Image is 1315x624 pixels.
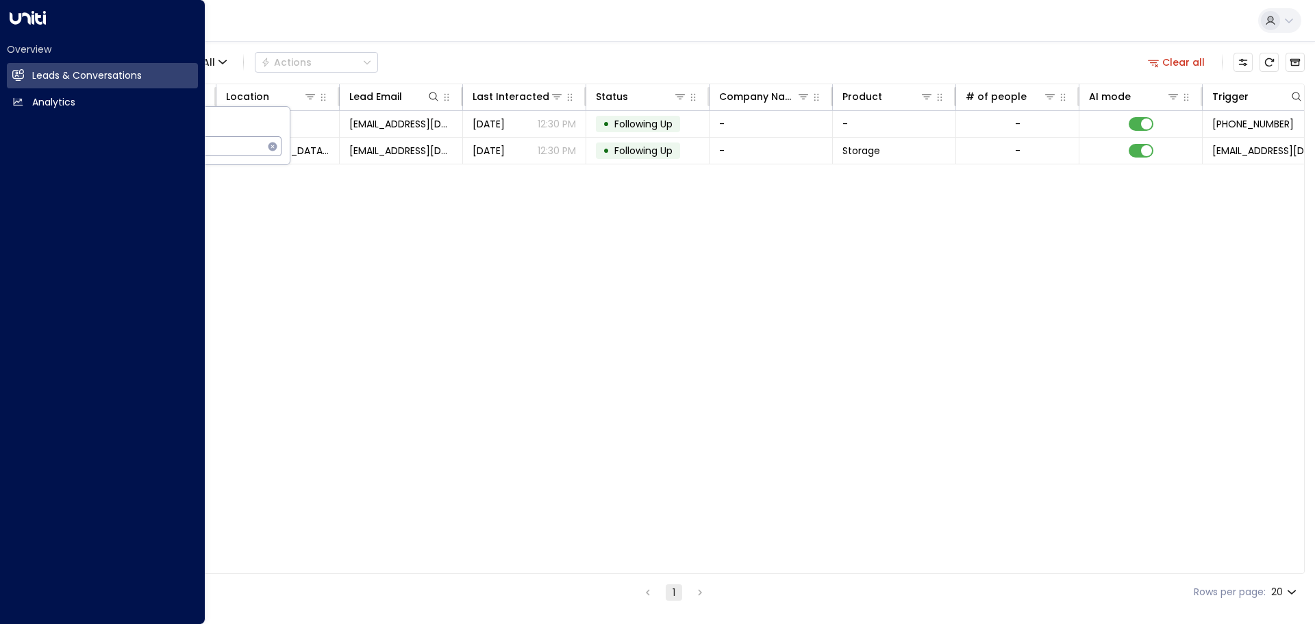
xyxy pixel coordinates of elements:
[226,88,269,105] div: Location
[719,88,797,105] div: Company Name
[842,144,880,158] span: Storage
[603,112,610,136] div: •
[596,88,687,105] div: Status
[1212,88,1249,105] div: Trigger
[666,584,682,601] button: page 1
[349,88,402,105] div: Lead Email
[1212,88,1303,105] div: Trigger
[349,117,453,131] span: markfermor@gmail.com
[1142,53,1211,72] button: Clear all
[203,57,215,68] span: All
[7,42,198,56] h2: Overview
[7,63,198,88] a: Leads & Conversations
[614,144,673,158] span: Following Up
[7,90,198,115] a: Analytics
[1260,53,1279,72] span: Refresh
[710,111,833,137] td: -
[966,88,1027,105] div: # of people
[1271,582,1299,602] div: 20
[639,584,709,601] nav: pagination navigation
[473,88,564,105] div: Last Interacted
[473,88,549,105] div: Last Interacted
[473,117,505,131] span: Aug 14, 2025
[1212,117,1294,131] span: +447976800730
[473,144,505,158] span: Aug 12, 2025
[32,95,75,110] h2: Analytics
[1194,585,1266,599] label: Rows per page:
[710,138,833,164] td: -
[1089,88,1131,105] div: AI mode
[1015,117,1020,131] div: -
[349,88,440,105] div: Lead Email
[1233,53,1253,72] button: Customize
[1015,144,1020,158] div: -
[833,111,956,137] td: -
[255,52,378,73] button: Actions
[614,117,673,131] span: Following Up
[1089,88,1180,105] div: AI mode
[32,68,142,83] h2: Leads & Conversations
[226,88,317,105] div: Location
[719,88,810,105] div: Company Name
[349,144,453,158] span: markfermor@gmail.com
[538,144,576,158] p: 12:30 PM
[842,88,934,105] div: Product
[261,56,312,68] div: Actions
[538,117,576,131] p: 12:30 PM
[966,88,1057,105] div: # of people
[1286,53,1305,72] button: Archived Leads
[255,52,378,73] div: Button group with a nested menu
[603,139,610,162] div: •
[596,88,628,105] div: Status
[842,88,882,105] div: Product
